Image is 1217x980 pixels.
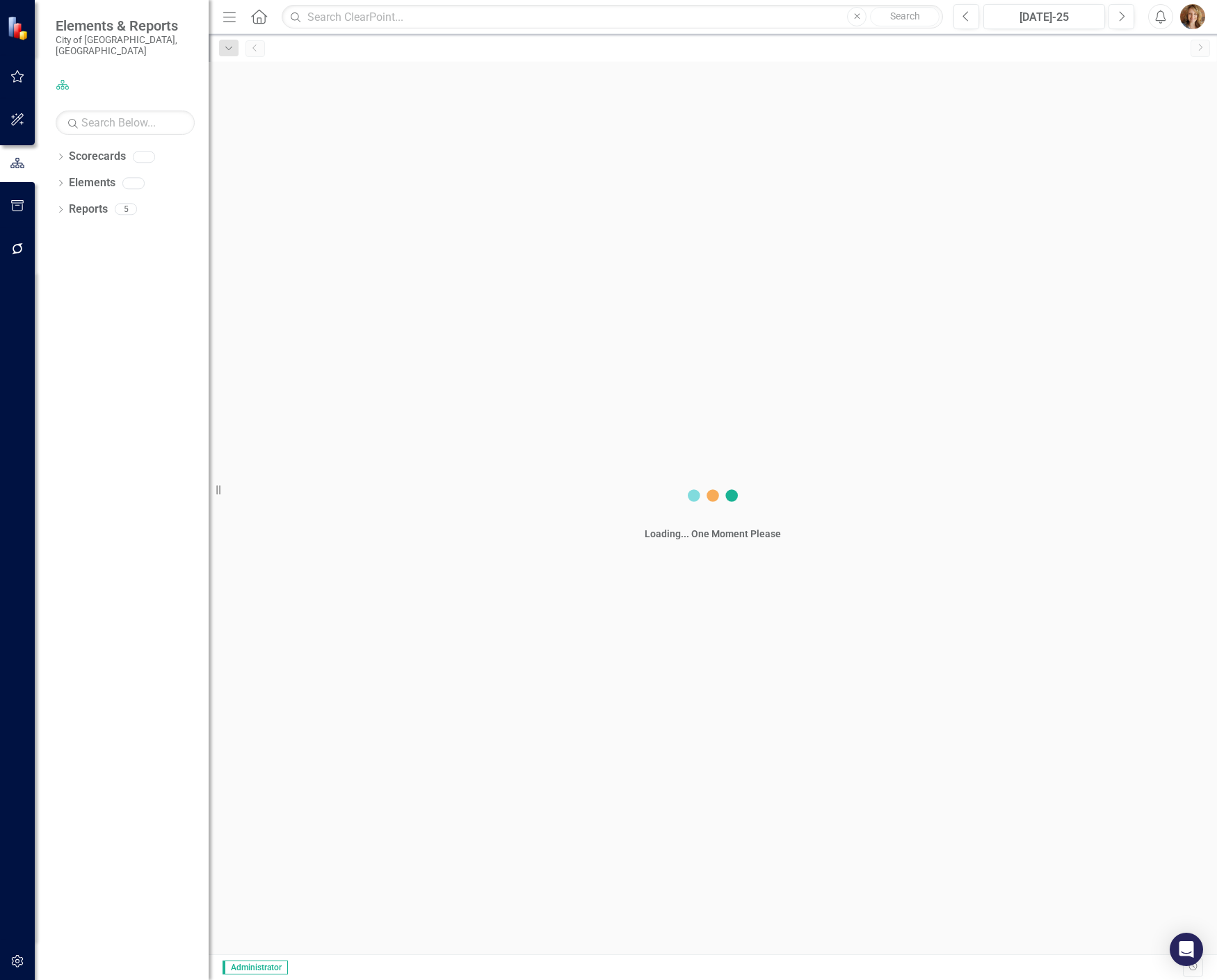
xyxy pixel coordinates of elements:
[223,961,288,974] span: Administrator
[1180,4,1205,29] img: Nichole Plowman
[870,7,940,26] button: Search
[56,111,195,135] input: Search Below...
[56,17,195,34] span: Elements & Reports
[988,9,1100,26] div: [DATE]-25
[282,5,943,29] input: Search ClearPoint...
[983,4,1105,29] button: [DATE]-25
[56,34,195,57] small: City of [GEOGRAPHIC_DATA], [GEOGRAPHIC_DATA]
[1170,933,1203,966] div: Open Intercom Messenger
[890,10,920,22] span: Search
[69,175,115,191] a: Elements
[115,204,137,215] div: 5
[69,202,108,218] a: Reports
[69,149,126,165] a: Scorecards
[7,15,32,40] img: ClearPoint Strategy
[645,527,781,541] div: Loading... One Moment Please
